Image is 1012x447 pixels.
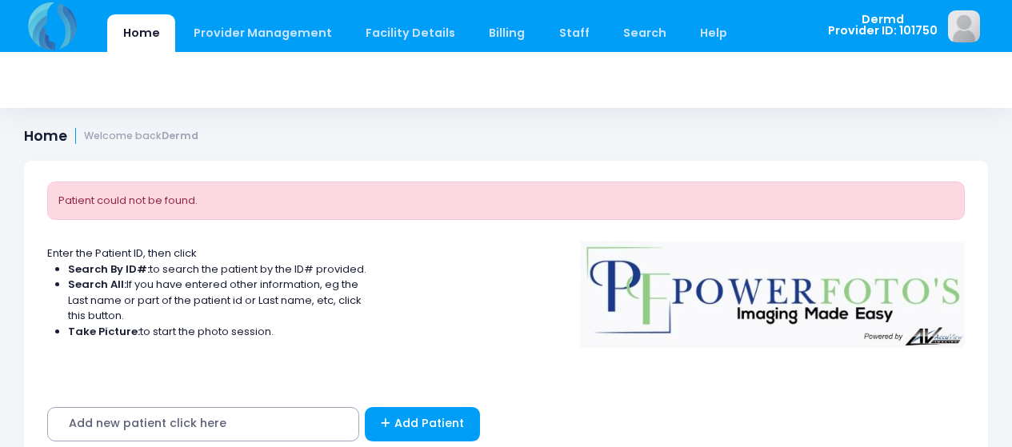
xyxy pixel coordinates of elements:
h1: Home [24,128,198,145]
span: Add new patient click here [47,407,359,441]
a: Home [107,14,175,52]
li: If you have entered other information, eg the Last name or part of the patient id or Last name, e... [68,277,367,324]
li: to start the photo session. [68,324,367,340]
a: Search [607,14,682,52]
small: Welcome back [84,130,198,142]
a: Help [685,14,743,52]
strong: Take Picture: [68,324,140,339]
a: Billing [474,14,541,52]
a: Staff [543,14,605,52]
li: to search the patient by the ID# provided. [68,261,367,277]
a: Add Patient [365,407,481,441]
div: Patient could not be found. [47,182,965,220]
a: Facility Details [350,14,471,52]
strong: Search All: [68,277,126,292]
span: Dermd Provider ID: 101750 [828,14,938,37]
img: image [948,10,980,42]
img: Logo [573,230,973,349]
strong: Search By ID#: [68,261,150,277]
span: Enter the Patient ID, then click [47,245,197,261]
strong: Dermd [162,129,198,142]
a: Provider Management [178,14,347,52]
